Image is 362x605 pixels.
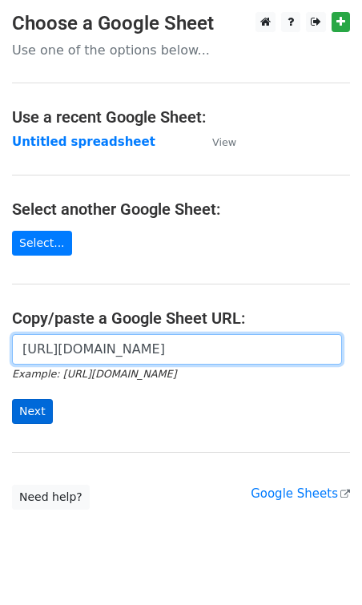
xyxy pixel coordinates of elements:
small: View [212,136,236,148]
h4: Copy/paste a Google Sheet URL: [12,309,350,328]
a: View [196,135,236,149]
h4: Use a recent Google Sheet: [12,107,350,127]
iframe: Chat Widget [282,528,362,605]
small: Example: [URL][DOMAIN_NAME] [12,368,176,380]
h4: Select another Google Sheet: [12,200,350,219]
a: Select... [12,231,72,256]
a: Untitled spreadsheet [12,135,155,149]
a: Google Sheets [251,486,350,501]
a: Need help? [12,485,90,510]
input: Paste your Google Sheet URL here [12,334,342,365]
input: Next [12,399,53,424]
p: Use one of the options below... [12,42,350,58]
h3: Choose a Google Sheet [12,12,350,35]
